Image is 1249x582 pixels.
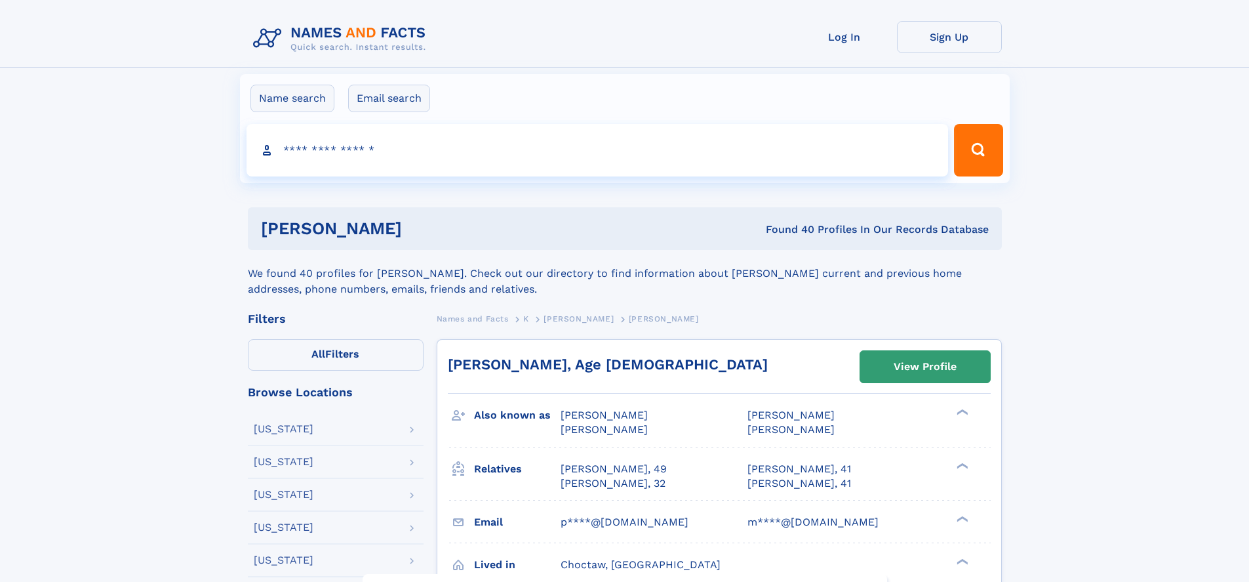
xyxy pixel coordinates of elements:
[544,310,614,327] a: [PERSON_NAME]
[561,476,665,491] a: [PERSON_NAME], 32
[248,250,1002,297] div: We found 40 profiles for [PERSON_NAME]. Check out our directory to find information about [PERSON...
[437,310,509,327] a: Names and Facts
[248,313,424,325] div: Filters
[953,514,969,523] div: ❯
[894,352,957,382] div: View Profile
[954,124,1002,177] button: Search Button
[254,555,313,566] div: [US_STATE]
[248,21,437,56] img: Logo Names and Facts
[254,424,313,434] div: [US_STATE]
[953,557,969,566] div: ❯
[247,124,949,177] input: search input
[250,85,334,112] label: Name search
[561,558,721,571] span: Choctaw, [GEOGRAPHIC_DATA]
[311,348,325,360] span: All
[474,404,561,426] h3: Also known as
[860,351,990,383] a: View Profile
[248,386,424,398] div: Browse Locations
[261,220,584,237] h1: [PERSON_NAME]
[348,85,430,112] label: Email search
[747,423,835,436] span: [PERSON_NAME]
[254,522,313,533] div: [US_STATE]
[897,21,1002,53] a: Sign Up
[792,21,897,53] a: Log In
[523,310,529,327] a: K
[254,489,313,500] div: [US_STATE]
[561,462,667,476] a: [PERSON_NAME], 49
[544,314,614,323] span: [PERSON_NAME]
[584,222,989,237] div: Found 40 Profiles In Our Records Database
[747,476,851,491] a: [PERSON_NAME], 41
[561,409,648,421] span: [PERSON_NAME]
[747,462,851,476] a: [PERSON_NAME], 41
[523,314,529,323] span: K
[953,461,969,470] div: ❯
[474,458,561,480] h3: Relatives
[953,408,969,417] div: ❯
[561,423,648,436] span: [PERSON_NAME]
[747,409,835,421] span: [PERSON_NAME]
[629,314,699,323] span: [PERSON_NAME]
[248,339,424,371] label: Filters
[474,554,561,576] h3: Lived in
[254,457,313,467] div: [US_STATE]
[474,511,561,533] h3: Email
[448,356,768,373] a: [PERSON_NAME], Age [DEMOGRAPHIC_DATA]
